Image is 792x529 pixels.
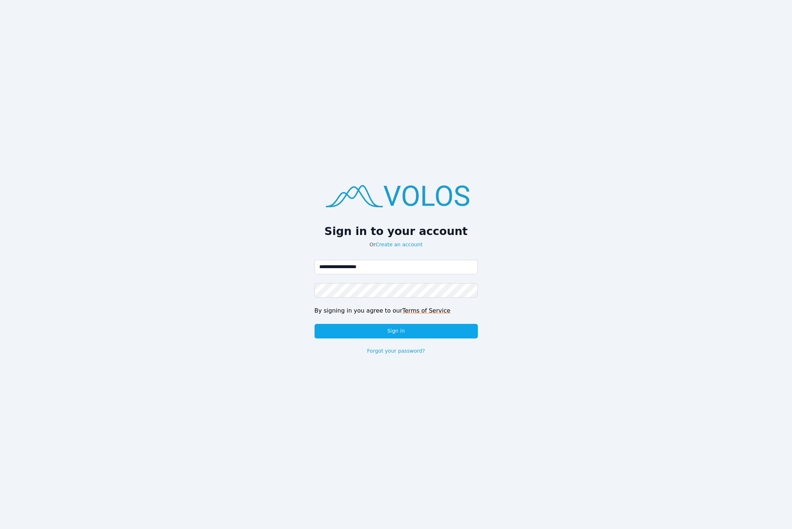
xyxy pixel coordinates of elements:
[376,242,423,247] a: Create an account
[315,306,478,315] div: By signing in you agree to our
[315,175,478,216] img: logo.png
[315,225,478,238] h2: Sign in to your account
[315,324,478,338] button: Sign in
[402,307,450,314] a: Terms of Service
[315,241,478,248] p: Or
[367,347,425,354] a: Forgot your password?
